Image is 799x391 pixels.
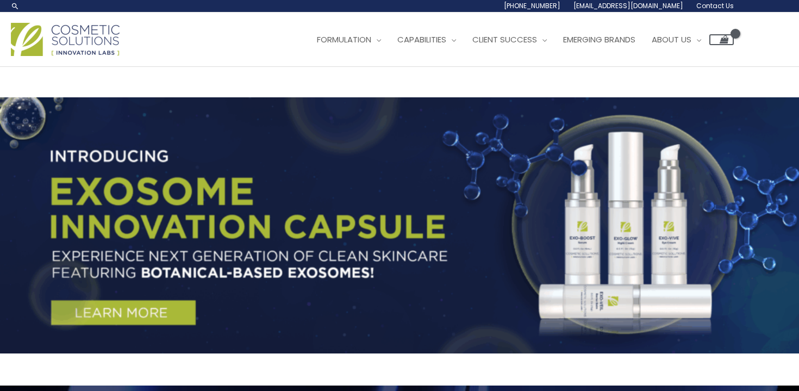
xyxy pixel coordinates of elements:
span: Contact Us [696,1,734,10]
a: Formulation [309,23,389,56]
a: Search icon link [11,2,20,10]
nav: Site Navigation [301,23,734,56]
span: Client Success [472,34,537,45]
span: Formulation [317,34,371,45]
a: Capabilities [389,23,464,56]
span: Emerging Brands [563,34,635,45]
a: Client Success [464,23,555,56]
img: Cosmetic Solutions Logo [11,23,120,56]
span: [PHONE_NUMBER] [504,1,560,10]
a: Emerging Brands [555,23,644,56]
a: View Shopping Cart, empty [709,34,734,45]
span: [EMAIL_ADDRESS][DOMAIN_NAME] [573,1,683,10]
span: Capabilities [397,34,446,45]
span: About Us [652,34,691,45]
a: About Us [644,23,709,56]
